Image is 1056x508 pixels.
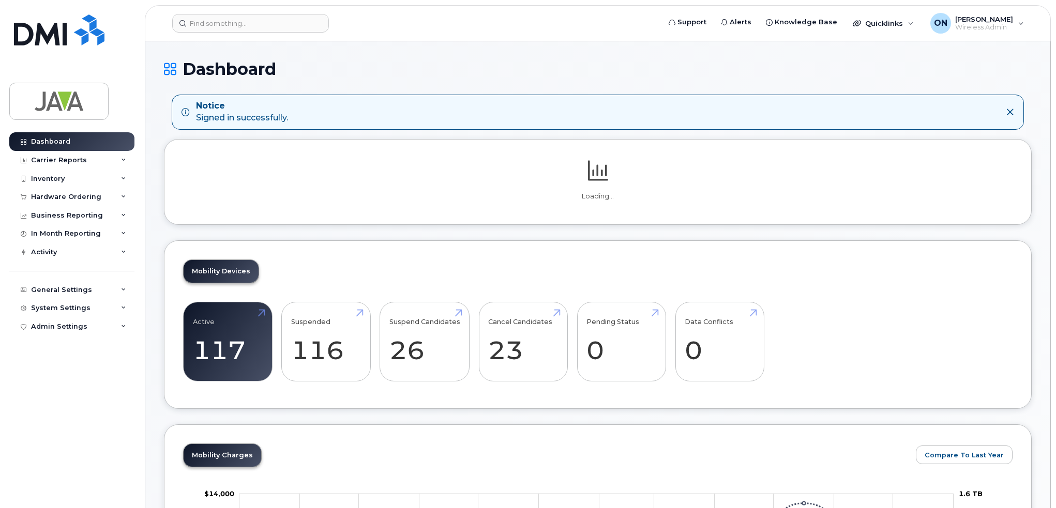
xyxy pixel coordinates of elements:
[685,307,755,376] a: Data Conflicts 0
[204,489,234,497] tspan: $14,000
[183,192,1013,201] p: Loading...
[925,450,1004,460] span: Compare To Last Year
[196,100,288,112] strong: Notice
[204,489,234,497] g: $0
[196,100,288,124] div: Signed in successfully.
[959,489,983,497] tspan: 1.6 TB
[389,307,460,376] a: Suspend Candidates 26
[164,60,1032,78] h1: Dashboard
[488,307,558,376] a: Cancel Candidates 23
[184,444,261,467] a: Mobility Charges
[916,445,1013,464] button: Compare To Last Year
[291,307,361,376] a: Suspended 116
[193,307,263,376] a: Active 117
[586,307,656,376] a: Pending Status 0
[184,260,259,283] a: Mobility Devices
